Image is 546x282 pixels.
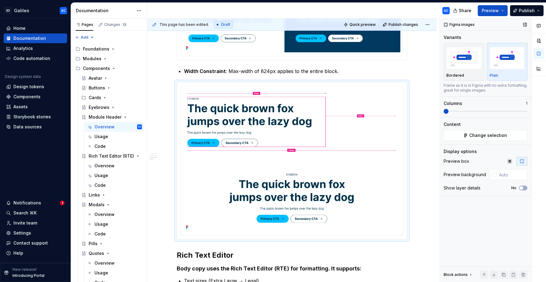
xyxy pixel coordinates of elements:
img: placeholder [490,47,525,69]
span: This page has been edited. [159,22,209,27]
div: Documentation [13,35,46,41]
button: Share [450,5,475,16]
button: Notifications1 [4,198,67,208]
label: No [511,186,516,190]
h4: Body copy uses the Rich Text Editor (RTE) for formatting. It supports: [177,265,407,272]
div: Assets [13,104,28,110]
a: Documentation [4,33,67,43]
a: Settings [4,228,67,238]
a: Rich Text Editor (RTE) [79,151,144,161]
div: Quotes [89,250,104,256]
a: Code [85,180,144,190]
a: Code automation [4,54,67,63]
a: Overview [85,210,144,219]
button: Search ⌘K [4,208,67,218]
div: Modals [89,202,105,208]
div: Design system data [5,74,41,79]
div: Code [94,143,106,149]
img: placeholder [446,47,482,69]
div: Frame as it is in Figma with no extra formatting, great for single images. [444,83,527,93]
div: Rich Text Editor (RTE) [89,153,134,159]
button: placeholderPlain [487,43,528,81]
div: Links [89,192,100,198]
button: Publish changes [381,20,421,29]
div: Search ⌘K [13,210,37,216]
div: Invite team [13,220,37,226]
div: SD [4,7,12,14]
div: Overview [94,211,115,218]
a: Code [85,141,144,151]
div: SC [138,124,141,130]
input: Auto [497,169,527,180]
div: Components [83,65,110,71]
div: Data sources [13,124,42,130]
div: Preview background [444,172,486,178]
div: Buttons [89,85,105,91]
a: Data sources [4,122,67,132]
a: Avatar [79,73,144,83]
button: Change selection [444,130,527,141]
div: Code [94,231,106,237]
div: Overview [94,260,115,266]
div: Usage [94,270,108,276]
a: Overview [85,161,144,171]
div: Pills [89,241,97,247]
div: SC [444,8,448,13]
div: Galileo [14,8,29,14]
div: Code automation [13,55,50,61]
span: 13 [122,22,127,27]
span: 1 [60,200,65,205]
a: Invite team [4,218,67,228]
a: Usage [85,268,144,278]
div: Modules [73,54,144,64]
div: Home [13,25,26,31]
span: Change selection [469,132,507,138]
div: Usage [94,172,108,179]
div: Overview [94,163,115,169]
span: Add [81,35,88,40]
button: Preview [478,5,508,16]
a: Pills [79,239,144,249]
div: Overview [94,124,115,130]
div: Design tokens [13,84,44,90]
a: Components [4,92,67,102]
a: Module Header [79,112,144,122]
div: Documentation [76,8,133,14]
a: Usage [85,132,144,141]
span: Preview [482,8,499,14]
div: Storybook stories [13,114,51,120]
div: Show layer details [444,185,480,191]
div: Contact support [13,240,48,246]
button: Add [73,33,96,42]
span: Share [459,8,471,14]
a: Quotes [79,249,144,258]
div: Pages [76,22,93,27]
a: Storybook stories [4,112,67,122]
h2: Rich Text Editor [177,250,407,260]
a: OverviewSC [85,122,144,132]
button: Help [4,248,67,258]
a: Code [85,229,144,239]
div: Components [73,64,144,73]
a: Modals [79,200,144,210]
span: Publish changes [388,22,418,27]
div: Foundations [73,44,144,54]
div: Usage [94,221,108,227]
p: : Max-width of 824px applies to the entire block. [184,68,407,75]
p: New release! [12,267,37,272]
div: Cards [79,93,144,103]
a: Usage [85,219,144,229]
div: Analytics [13,45,33,51]
span: Draft [221,22,230,27]
a: Eyebrows [79,103,144,112]
a: Analytics [4,44,67,53]
a: Usage [85,171,144,180]
div: Columns [444,100,462,106]
p: 1 [526,101,527,106]
div: Display options [444,148,477,155]
div: Variants [444,34,461,40]
div: Content [444,121,461,127]
span: Publish [519,8,535,14]
div: Cards [89,95,101,101]
div: Eyebrows [89,104,109,110]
